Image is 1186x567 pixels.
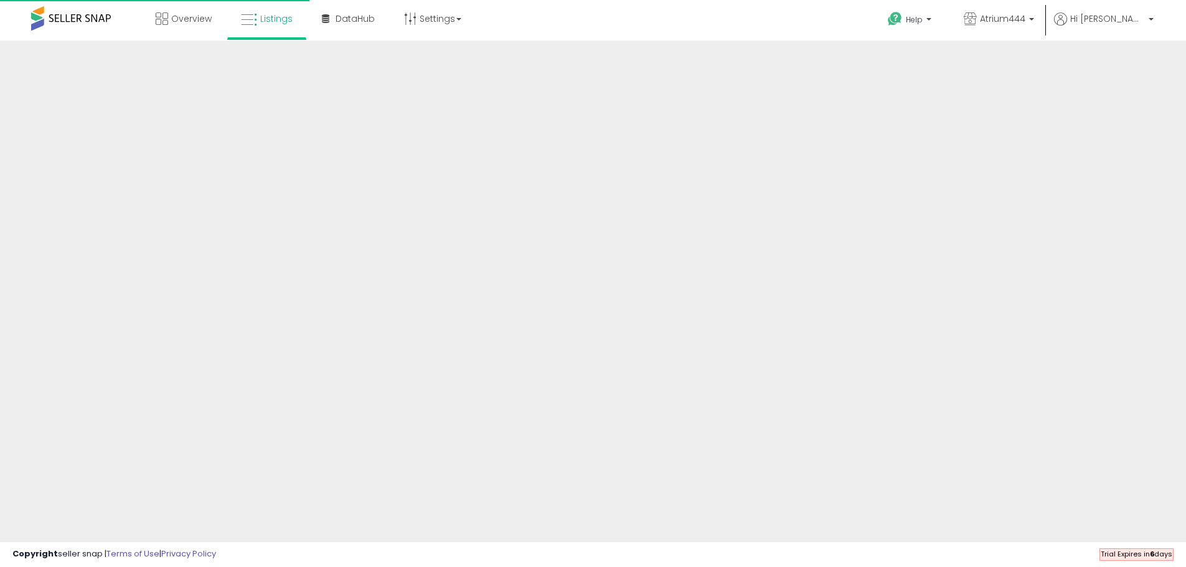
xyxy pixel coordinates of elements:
[1070,12,1145,25] span: Hi [PERSON_NAME]
[1101,549,1172,559] span: Trial Expires in days
[161,548,216,560] a: Privacy Policy
[260,12,293,25] span: Listings
[878,2,944,40] a: Help
[1150,549,1154,559] b: 6
[906,14,923,25] span: Help
[336,12,375,25] span: DataHub
[887,11,903,27] i: Get Help
[12,548,58,560] strong: Copyright
[980,12,1025,25] span: Atrium444
[106,548,159,560] a: Terms of Use
[171,12,212,25] span: Overview
[12,548,216,560] div: seller snap | |
[1054,12,1154,40] a: Hi [PERSON_NAME]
